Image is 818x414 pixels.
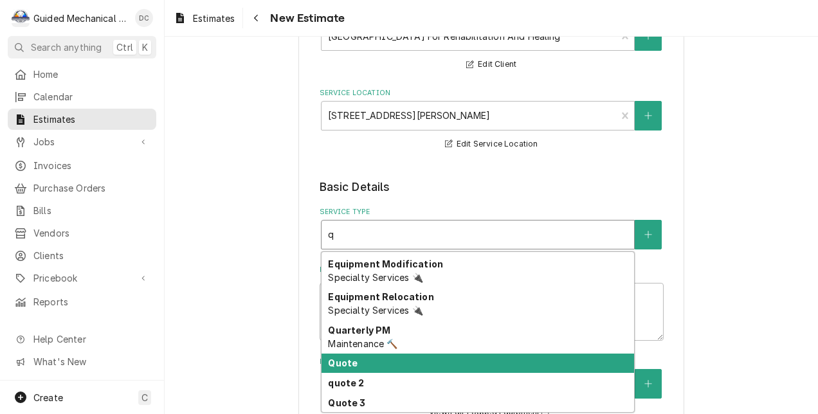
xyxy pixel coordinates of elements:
a: Go to What's New [8,351,156,372]
span: Jobs [33,135,131,148]
span: C [141,391,148,404]
a: Calendar [8,86,156,107]
strong: quote 2 [328,377,364,388]
a: Clients [8,245,156,266]
span: Estimates [33,113,150,126]
div: Reason For Call [320,265,664,341]
span: Purchase Orders [33,181,150,195]
span: Create [33,392,63,403]
legend: Basic Details [320,179,664,195]
a: Reports [8,291,156,312]
a: Bills [8,200,156,221]
a: Go to Pricebook [8,267,156,289]
span: Specialty Services 🔌 [328,272,423,283]
span: What's New [33,355,149,368]
span: Specialty Services 🔌 [328,305,423,316]
span: Estimates [193,12,235,25]
div: Service Type [320,207,664,249]
span: Ctrl [116,40,133,54]
label: Equipment [320,357,664,367]
strong: Quote [328,357,358,368]
span: Pricebook [33,271,131,285]
label: Reason For Call [320,265,664,275]
button: Search anythingCtrlK [8,36,156,59]
strong: Equipment Modification [328,258,443,269]
span: K [142,40,148,54]
span: Invoices [33,159,150,172]
a: Home [8,64,156,85]
svg: Create New Equipment [644,379,652,388]
div: DC [135,9,153,27]
svg: Create New Location [644,111,652,120]
span: Reports [33,295,150,309]
span: Help Center [33,332,149,346]
div: G [12,9,30,27]
button: Edit Service Location [443,136,540,152]
button: Navigate back [246,8,266,28]
strong: Quarterly PM [328,325,390,336]
span: Maintenance 🔨 [328,338,397,349]
div: Guided Mechanical Services, LLC's Avatar [12,9,30,27]
button: Create New Service [635,220,662,249]
span: Home [33,67,150,81]
strong: Equipment Relocation [328,291,433,302]
div: Daniel Cornell's Avatar [135,9,153,27]
div: Service Location [320,88,664,152]
svg: Create New Service [644,230,652,239]
span: Clients [33,249,150,262]
span: Calendar [33,90,150,104]
label: Service Type [320,207,664,217]
span: Bills [33,204,150,217]
button: Create New Location [635,101,662,130]
a: Go to Help Center [8,328,156,350]
label: Service Location [320,88,664,98]
button: Edit Client [464,57,518,73]
a: Invoices [8,155,156,176]
a: Estimates [8,109,156,130]
a: Estimates [168,8,240,29]
span: Search anything [31,40,102,54]
div: Client [320,9,664,73]
div: Guided Mechanical Services, LLC [33,12,128,25]
span: New Estimate [266,10,345,27]
a: Go to Jobs [8,131,156,152]
a: Vendors [8,222,156,244]
strong: Quote 3 [328,397,365,408]
button: Create New Equipment [635,369,662,399]
span: Vendors [33,226,150,240]
a: Purchase Orders [8,177,156,199]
